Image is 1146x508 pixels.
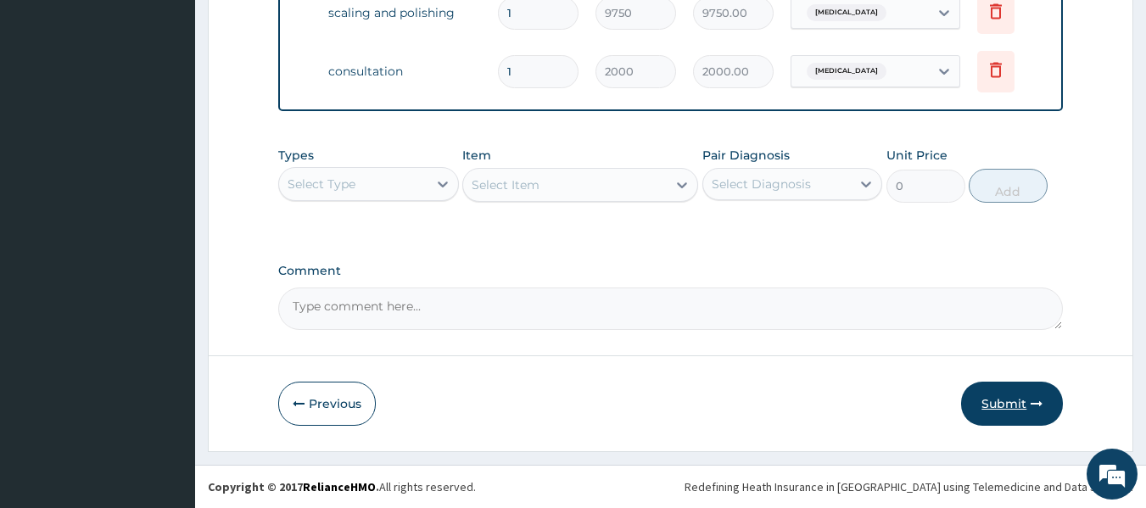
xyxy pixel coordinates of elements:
a: RelianceHMO [303,479,376,494]
label: Pair Diagnosis [702,147,790,164]
footer: All rights reserved. [195,465,1146,508]
div: Select Type [288,176,355,193]
button: Submit [961,382,1063,426]
div: Select Diagnosis [712,176,811,193]
img: d_794563401_company_1708531726252_794563401 [31,85,69,127]
label: Types [278,148,314,163]
div: Minimize live chat window [278,8,319,49]
td: consultation [320,54,489,88]
span: [MEDICAL_DATA] [807,63,886,80]
textarea: Type your message and hit 'Enter' [8,332,323,392]
span: We're online! [98,148,234,320]
button: Add [969,169,1048,203]
span: [MEDICAL_DATA] [807,4,886,21]
label: Comment [278,264,1064,278]
div: Redefining Heath Insurance in [GEOGRAPHIC_DATA] using Telemedicine and Data Science! [685,478,1133,495]
div: Chat with us now [88,95,285,117]
button: Previous [278,382,376,426]
label: Unit Price [886,147,948,164]
label: Item [462,147,491,164]
strong: Copyright © 2017 . [208,479,379,494]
